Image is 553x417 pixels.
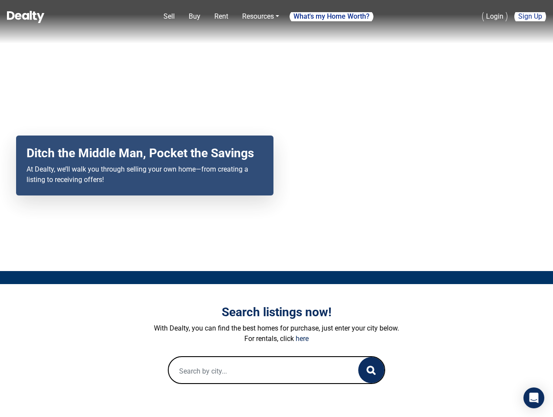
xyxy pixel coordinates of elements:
[482,7,507,26] a: Login
[514,7,546,26] a: Sign Up
[239,8,283,25] a: Resources
[27,164,263,185] p: At Dealty, we’ll walk you through selling your own home—from creating a listing to receiving offers!
[290,10,373,23] a: What's my Home Worth?
[169,357,341,385] input: Search by city...
[35,323,518,334] p: With Dealty, you can find the best homes for purchase, just enter your city below.
[7,11,44,23] img: Dealty - Buy, Sell & Rent Homes
[296,334,309,343] a: here
[211,8,232,25] a: Rent
[35,334,518,344] p: For rentals, click
[35,305,518,320] h3: Search listings now!
[160,8,178,25] a: Sell
[523,387,544,408] div: Open Intercom Messenger
[185,8,204,25] a: Buy
[27,146,263,161] h2: Ditch the Middle Man, Pocket the Savings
